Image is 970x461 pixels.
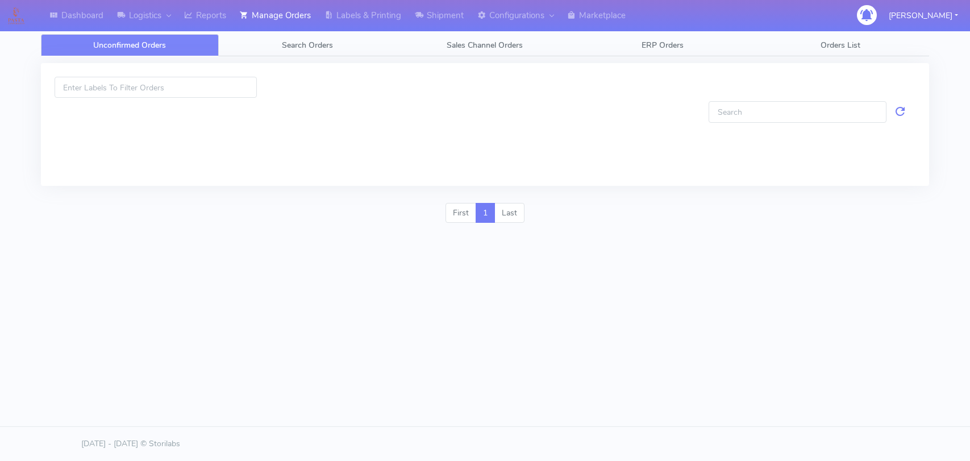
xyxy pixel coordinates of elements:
input: Search [709,101,886,122]
span: Sales Channel Orders [447,40,523,51]
button: [PERSON_NAME] [880,4,967,27]
span: Unconfirmed Orders [93,40,166,51]
span: Orders List [821,40,860,51]
span: ERP Orders [642,40,684,51]
span: Search Orders [282,40,333,51]
ul: Tabs [41,34,929,56]
input: Enter Labels To Filter Orders [55,77,257,98]
a: 1 [476,203,495,223]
